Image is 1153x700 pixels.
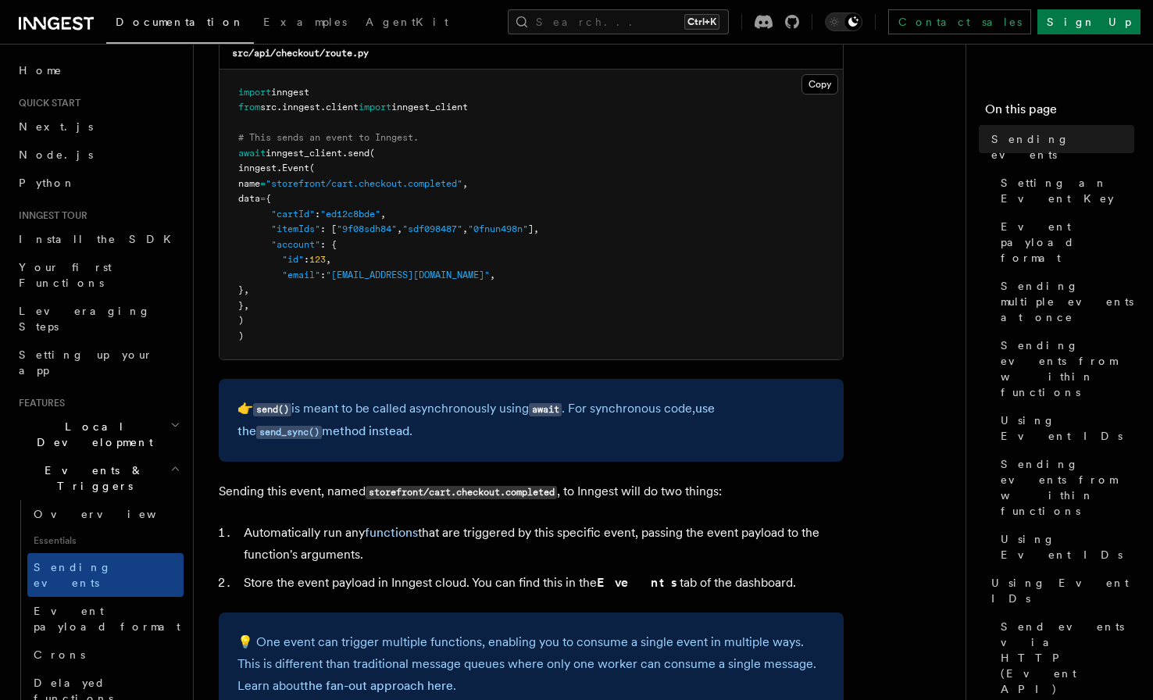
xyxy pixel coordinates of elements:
[253,403,291,416] code: send()
[825,12,862,31] button: Toggle dark mode
[994,406,1134,450] a: Using Event IDs
[19,261,112,289] span: Your first Functions
[282,162,309,173] span: Event
[271,223,320,234] span: "itemIds"
[19,348,153,377] span: Setting up your app
[238,315,244,326] span: )
[320,270,326,280] span: :
[19,233,180,245] span: Install the SDK
[1001,412,1134,444] span: Using Event IDs
[254,5,356,42] a: Examples
[985,569,1134,612] a: Using Event IDs
[994,450,1134,525] a: Sending events from within functions
[366,16,448,28] span: AgentKit
[266,148,342,159] span: inngest_client
[342,148,348,159] span: .
[238,87,271,98] span: import
[1001,531,1134,562] span: Using Event IDs
[1001,456,1134,519] span: Sending events from within functions
[1001,219,1134,266] span: Event payload format
[282,270,320,280] span: "email"
[462,223,468,234] span: ,
[304,254,309,265] span: :
[238,148,266,159] span: await
[12,397,65,409] span: Features
[27,553,184,597] a: Sending events
[106,5,254,44] a: Documentation
[12,141,184,169] a: Node.js
[27,641,184,669] a: Crons
[326,102,359,112] span: client
[27,528,184,553] span: Essentials
[994,331,1134,406] a: Sending events from within functions
[304,678,453,693] a: the fan-out approach here
[309,162,315,173] span: (
[116,16,245,28] span: Documentation
[684,14,719,30] kbd: Ctrl+K
[985,125,1134,169] a: Sending events
[219,480,844,503] p: Sending this event, named , to Inngest will do two things:
[380,209,386,220] span: ,
[397,223,402,234] span: ,
[356,5,458,42] a: AgentKit
[994,272,1134,331] a: Sending multiple events at once
[326,254,331,265] span: ,
[12,412,184,456] button: Local Development
[12,456,184,500] button: Events & Triggers
[12,169,184,197] a: Python
[12,253,184,297] a: Your first Functions
[320,209,380,220] span: "ed12c8bde"
[12,209,87,222] span: Inngest tour
[237,631,825,697] p: 💡 One event can trigger multiple functions, enabling you to consume a single event in multiple wa...
[238,300,249,311] span: },
[315,209,320,220] span: :
[801,74,838,95] button: Copy
[19,120,93,133] span: Next.js
[462,178,468,189] span: ,
[238,193,260,204] span: data
[348,148,369,159] span: send
[12,419,170,450] span: Local Development
[320,239,337,250] span: : {
[232,48,369,59] code: src/api/checkout/route.py
[238,284,249,295] span: },
[994,212,1134,272] a: Event payload format
[282,102,320,112] span: inngest
[490,270,495,280] span: ,
[320,223,337,234] span: : [
[27,597,184,641] a: Event payload format
[991,131,1134,162] span: Sending events
[239,572,844,594] li: Store the event payload in Inngest cloud. You can find this in the tab of the dashboard.
[365,525,418,540] a: functions
[597,575,680,590] strong: Events
[34,508,195,520] span: Overview
[260,102,277,112] span: src
[529,403,562,416] code: await
[237,398,825,443] p: 👉 is meant to be called asynchronously using . For synchronous code, .
[238,102,260,112] span: from
[34,605,180,633] span: Event payload format
[238,178,260,189] span: name
[12,341,184,384] a: Setting up your app
[260,193,266,204] span: =
[266,193,271,204] span: {
[391,102,468,112] span: inngest_client
[12,56,184,84] a: Home
[239,522,844,566] li: Automatically run any that are triggered by this specific event, passing the event payload to the...
[12,112,184,141] a: Next.js
[271,87,309,98] span: inngest
[12,462,170,494] span: Events & Triggers
[263,16,347,28] span: Examples
[369,148,375,159] span: (
[12,97,80,109] span: Quick start
[19,305,151,333] span: Leveraging Steps
[256,426,322,439] code: send_sync()
[1001,619,1134,697] span: Send events via HTTP (Event API)
[238,162,282,173] span: inngest.
[985,100,1134,125] h4: On this page
[994,525,1134,569] a: Using Event IDs
[402,223,462,234] span: "sdf098487"
[309,254,326,265] span: 123
[271,239,320,250] span: "account"
[12,225,184,253] a: Install the SDK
